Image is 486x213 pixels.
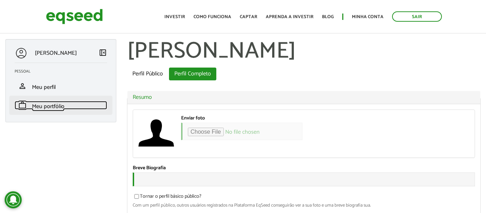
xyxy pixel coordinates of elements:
[15,69,112,74] h2: Pessoal
[164,15,185,19] a: Investir
[127,68,168,80] a: Perfil Público
[15,82,107,90] a: personMeu perfil
[322,15,334,19] a: Blog
[127,39,481,64] h1: [PERSON_NAME]
[138,115,174,151] a: Ver perfil do usuário.
[130,194,143,199] input: Tornar o perfil básico público?
[46,7,103,26] img: EqSeed
[133,203,475,208] div: Com um perfil público, outros usuários registrados na Plataforma EqSeed conseguirão ver a sua fot...
[133,194,201,201] label: Tornar o perfil básico público?
[240,15,257,19] a: Captar
[99,48,107,58] a: Colapsar menu
[133,95,475,100] a: Resumo
[138,115,174,151] img: Foto de RAFAEL SOUZA CARBONI
[9,76,112,96] li: Meu perfil
[266,15,313,19] a: Aprenda a investir
[18,101,27,110] span: work
[9,96,112,115] li: Meu portfólio
[18,82,27,90] span: person
[133,166,166,171] label: Breve Biografia
[15,101,107,110] a: workMeu portfólio
[99,48,107,57] span: left_panel_close
[352,15,384,19] a: Minha conta
[181,116,205,121] label: Enviar foto
[194,15,231,19] a: Como funciona
[169,68,216,80] a: Perfil Completo
[32,82,56,92] span: Meu perfil
[35,50,77,57] p: [PERSON_NAME]
[392,11,442,22] a: Sair
[32,102,64,111] span: Meu portfólio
